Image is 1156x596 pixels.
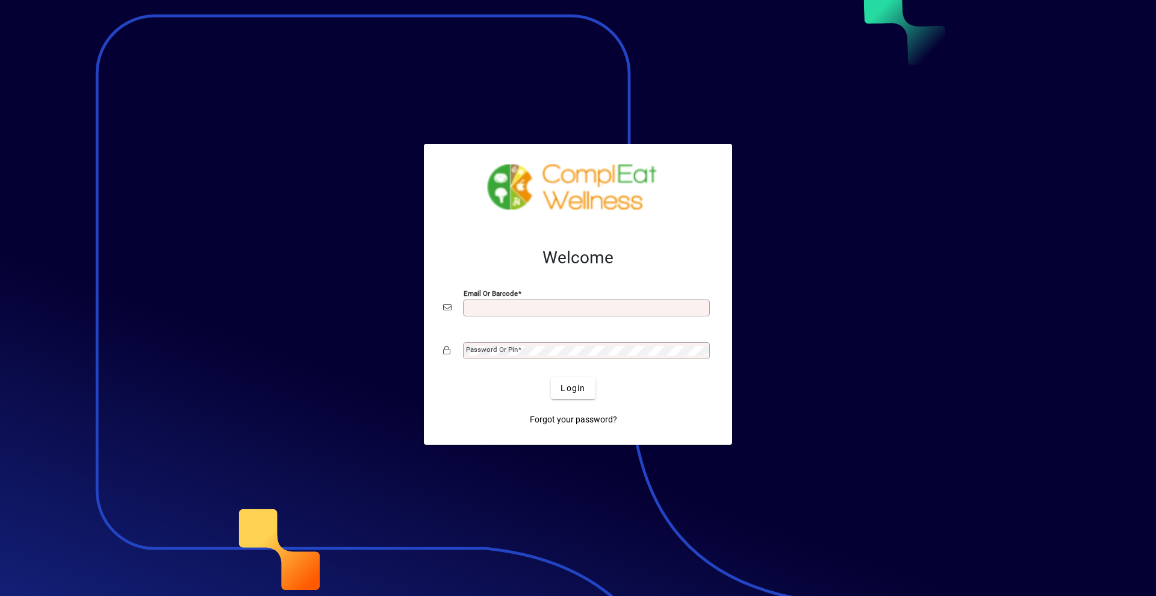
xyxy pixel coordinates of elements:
[551,377,595,399] button: Login
[443,248,713,268] h2: Welcome
[525,409,622,430] a: Forgot your password?
[466,345,518,354] mat-label: Password or Pin
[561,382,585,395] span: Login
[464,289,518,298] mat-label: Email or Barcode
[530,413,617,426] span: Forgot your password?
